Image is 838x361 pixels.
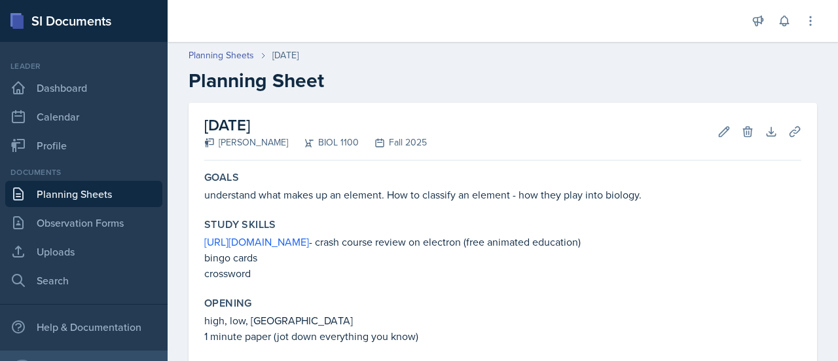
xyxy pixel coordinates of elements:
[5,314,162,340] div: Help & Documentation
[359,136,427,149] div: Fall 2025
[204,187,801,202] p: understand what makes up an element. How to classify an element - how they play into biology.
[204,171,239,184] label: Goals
[189,48,254,62] a: Planning Sheets
[204,235,309,249] a: [URL][DOMAIN_NAME]
[5,104,162,130] a: Calendar
[272,48,299,62] div: [DATE]
[5,181,162,207] a: Planning Sheets
[288,136,359,149] div: BIOL 1100
[204,297,252,310] label: Opening
[5,267,162,294] a: Search
[5,238,162,265] a: Uploads
[204,218,276,231] label: Study Skills
[204,265,801,281] p: crossword
[204,136,288,149] div: [PERSON_NAME]
[189,69,817,92] h2: Planning Sheet
[204,313,801,328] p: high, low, [GEOGRAPHIC_DATA]
[204,328,801,344] p: 1 minute paper (jot down everything you know)
[5,60,162,72] div: Leader
[204,234,801,250] p: - crash course review on electron (free animated education)
[5,132,162,159] a: Profile
[5,75,162,101] a: Dashboard
[204,113,427,137] h2: [DATE]
[204,250,801,265] p: bingo cards
[5,210,162,236] a: Observation Forms
[5,166,162,178] div: Documents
